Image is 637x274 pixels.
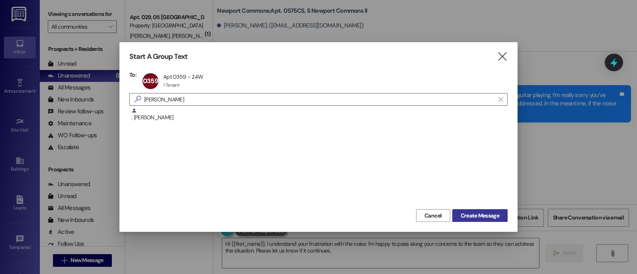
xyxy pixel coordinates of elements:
button: Clear text [494,93,507,105]
i:  [498,96,503,103]
h3: To: [129,71,137,78]
button: Create Message [452,209,508,222]
button: Cancel [416,209,450,222]
span: 0359 [143,77,158,85]
span: Cancel [424,212,442,220]
i:  [497,52,508,61]
div: 1 Tenant [163,82,180,88]
div: : [PERSON_NAME] [129,108,508,128]
input: Search for any contact or apartment [144,94,494,105]
h3: Start A Group Text [129,52,188,61]
i:  [131,95,144,103]
div: Apt 0359 - 24W [163,73,203,80]
span: Create Message [461,212,499,220]
div: : [PERSON_NAME] [131,108,508,122]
